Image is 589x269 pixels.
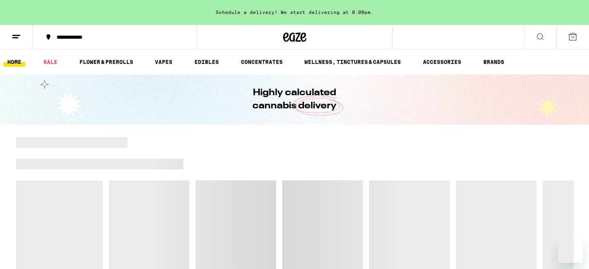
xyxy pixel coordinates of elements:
iframe: Button to launch messaging window [558,238,583,263]
a: ACCESSORIES [419,57,465,67]
a: HOME [3,57,25,67]
a: SALE [39,57,61,67]
a: CONCENTRATES [237,57,287,67]
a: WELLNESS, TINCTURES & CAPSULES [301,57,405,67]
h1: Highly calculated cannabis delivery [231,86,359,113]
a: FLOWER & PREROLLS [76,57,137,67]
a: VAPES [151,57,176,67]
a: EDIBLES [191,57,223,67]
a: BRANDS [479,57,508,67]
